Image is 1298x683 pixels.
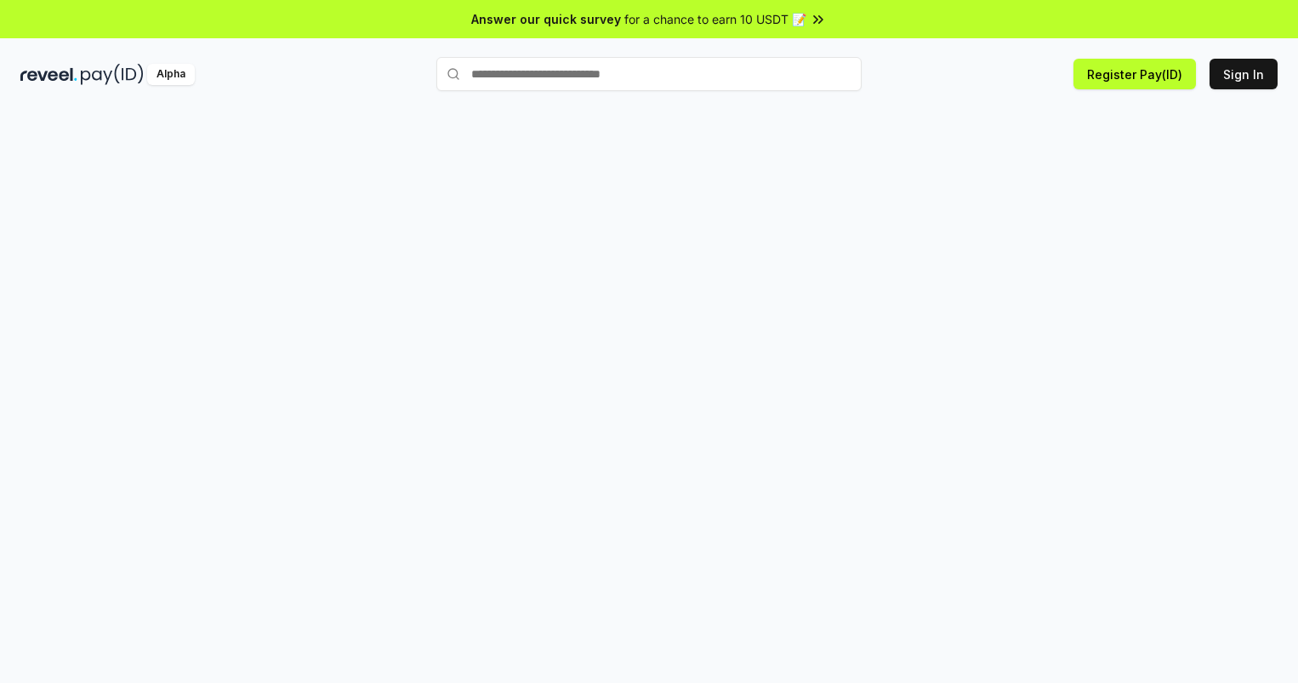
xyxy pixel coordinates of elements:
[1073,59,1196,89] button: Register Pay(ID)
[20,64,77,85] img: reveel_dark
[471,10,621,28] span: Answer our quick survey
[624,10,806,28] span: for a chance to earn 10 USDT 📝
[1210,59,1278,89] button: Sign In
[81,64,144,85] img: pay_id
[147,64,195,85] div: Alpha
